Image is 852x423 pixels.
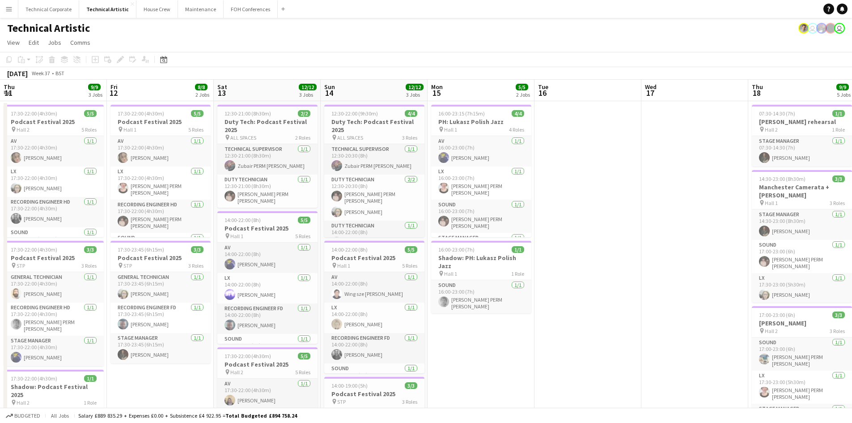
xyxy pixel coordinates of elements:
[4,136,104,167] app-card-role: AV1/117:30-22:00 (4h30m)[PERSON_NAME]
[79,0,136,18] button: Technical Artistic
[110,83,118,91] span: Fri
[324,303,424,333] app-card-role: LX1/114:00-22:00 (8h)[PERSON_NAME]
[217,334,318,364] app-card-role: Sound1/114:00-22:00 (8h)
[431,233,531,263] app-card-role: Stage Manager1/1
[836,84,849,90] span: 9/9
[444,126,457,133] span: Hall 1
[110,105,211,237] app-job-card: 17:30-22:00 (4h30m)5/5Podcast Festival 2025 Hall 15 RolesAV1/117:30-22:00 (4h30m)[PERSON_NAME]LX1...
[752,183,852,199] h3: Manchester Camerata + [PERSON_NAME]
[70,38,90,47] span: Comms
[832,175,845,182] span: 3/3
[402,398,417,405] span: 3 Roles
[110,241,211,363] div: 17:30-23:45 (6h15m)3/3Podcast Festival 2025 STP3 RolesGeneral Technician1/117:30-23:45 (6h15m)[PE...
[830,328,845,334] span: 3 Roles
[30,70,52,77] span: Week 37
[195,91,209,98] div: 2 Jobs
[644,88,657,98] span: 17
[217,83,227,91] span: Sat
[4,227,104,258] app-card-role: Sound1/117:30-22:00 (4h30m)
[217,224,318,232] h3: Podcast Festival 2025
[216,88,227,98] span: 13
[798,23,809,34] app-user-avatar: Tom PERM Jeyes
[765,126,778,133] span: Hall 2
[295,134,310,141] span: 2 Roles
[4,254,104,262] h3: Podcast Festival 2025
[538,83,548,91] span: Tue
[84,375,97,382] span: 1/1
[7,21,90,35] h1: Technical Artistic
[224,0,278,18] button: FOH Conferences
[752,105,852,167] app-job-card: 07:30-14:30 (7h)1/1[PERSON_NAME] rehearsal Hall 21 RoleStage Manager1/107:30-14:30 (7h)[PERSON_NAME]
[230,134,256,141] span: ALL SPACES
[324,144,424,175] app-card-role: Technical Supervisor1/112:30-20:30 (8h)Zubair PERM [PERSON_NAME]
[295,369,310,376] span: 5 Roles
[816,23,827,34] app-user-avatar: Zubair PERM Dhalla
[110,333,211,363] app-card-role: Stage Manager1/117:30-23:45 (6h15m)[PERSON_NAME]
[88,84,101,90] span: 9/9
[17,126,30,133] span: Hall 2
[118,246,164,253] span: 17:30-23:45 (6h15m)
[230,369,243,376] span: Hall 2
[188,262,203,269] span: 3 Roles
[29,38,39,47] span: Edit
[323,88,335,98] span: 14
[752,170,852,303] div: 14:30-23:00 (8h30m)3/3Manchester Camerata + [PERSON_NAME] Hall 13 RolesStage Manager1/114:30-23:0...
[123,262,132,269] span: STP
[430,88,443,98] span: 15
[67,37,94,48] a: Comms
[834,23,845,34] app-user-avatar: Liveforce Admin
[406,84,424,90] span: 12/12
[225,412,297,419] span: Total Budgeted £894 758.24
[84,110,97,117] span: 5/5
[217,211,318,344] app-job-card: 14:00-22:00 (8h)5/5Podcast Festival 2025 Hall 15 RolesAV1/114:00-22:00 (8h)[PERSON_NAME]LX1/114:0...
[324,272,424,303] app-card-role: AV1/114:00-22:00 (8h)Wing sze [PERSON_NAME]
[752,240,852,273] app-card-role: Sound1/117:00-23:00 (6h)[PERSON_NAME] PERM [PERSON_NAME]
[4,303,104,336] app-card-role: Recording Engineer HD1/117:30-22:00 (4h30m)[PERSON_NAME] PERM [PERSON_NAME]
[11,246,57,253] span: 17:30-22:00 (4h30m)
[89,91,102,98] div: 3 Jobs
[84,399,97,406] span: 1 Role
[337,262,350,269] span: Hall 1
[832,312,845,318] span: 3/3
[825,23,836,34] app-user-avatar: Gabrielle Barr
[431,83,443,91] span: Mon
[217,105,318,208] app-job-card: 12:30-21:00 (8h30m)2/2Duty Tech: Podcast Festival 2025 ALL SPACES2 RolesTechnical Supervisor1/112...
[7,38,20,47] span: View
[402,262,417,269] span: 5 Roles
[217,303,318,334] app-card-role: Recording Engineer FD1/114:00-22:00 (8h)[PERSON_NAME]
[299,84,317,90] span: 12/12
[81,126,97,133] span: 5 Roles
[110,167,211,200] app-card-role: LX1/117:30-22:00 (4h30m)[PERSON_NAME] PERM [PERSON_NAME]
[4,105,104,237] app-job-card: 17:30-22:00 (4h30m)5/5Podcast Festival 2025 Hall 25 RolesAV1/117:30-22:00 (4h30m)[PERSON_NAME]LX1...
[4,37,23,48] a: View
[830,200,845,206] span: 3 Roles
[752,118,852,126] h3: [PERSON_NAME] rehearsal
[298,353,310,359] span: 5/5
[110,254,211,262] h3: Podcast Festival 2025
[324,83,335,91] span: Sun
[4,411,42,421] button: Budgeted
[759,110,795,117] span: 07:30-14:30 (7h)
[509,126,524,133] span: 4 Roles
[807,23,818,34] app-user-avatar: Nathan PERM Birdsall
[431,118,531,126] h3: PH: Lukasz Polish Jazz
[324,118,424,134] h3: Duty Tech: Podcast Festival 2025
[4,336,104,366] app-card-role: Stage Manager1/117:30-22:00 (4h30m)[PERSON_NAME]
[123,126,136,133] span: Hall 1
[295,233,310,239] span: 5 Roles
[837,91,851,98] div: 5 Jobs
[402,134,417,141] span: 3 Roles
[84,246,97,253] span: 3/3
[337,398,346,405] span: STP
[7,69,28,78] div: [DATE]
[110,272,211,303] app-card-role: General Technician1/117:30-23:45 (6h15m)[PERSON_NAME]
[438,246,475,253] span: 16:00-23:00 (7h)
[537,88,548,98] span: 16
[444,270,457,277] span: Hall 1
[4,241,104,366] app-job-card: 17:30-22:00 (4h30m)3/3Podcast Festival 2025 STP3 RolesGeneral Technician1/117:30-22:00 (4h30m)[PE...
[110,118,211,126] h3: Podcast Festival 2025
[516,84,528,90] span: 5/5
[230,233,243,239] span: Hall 1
